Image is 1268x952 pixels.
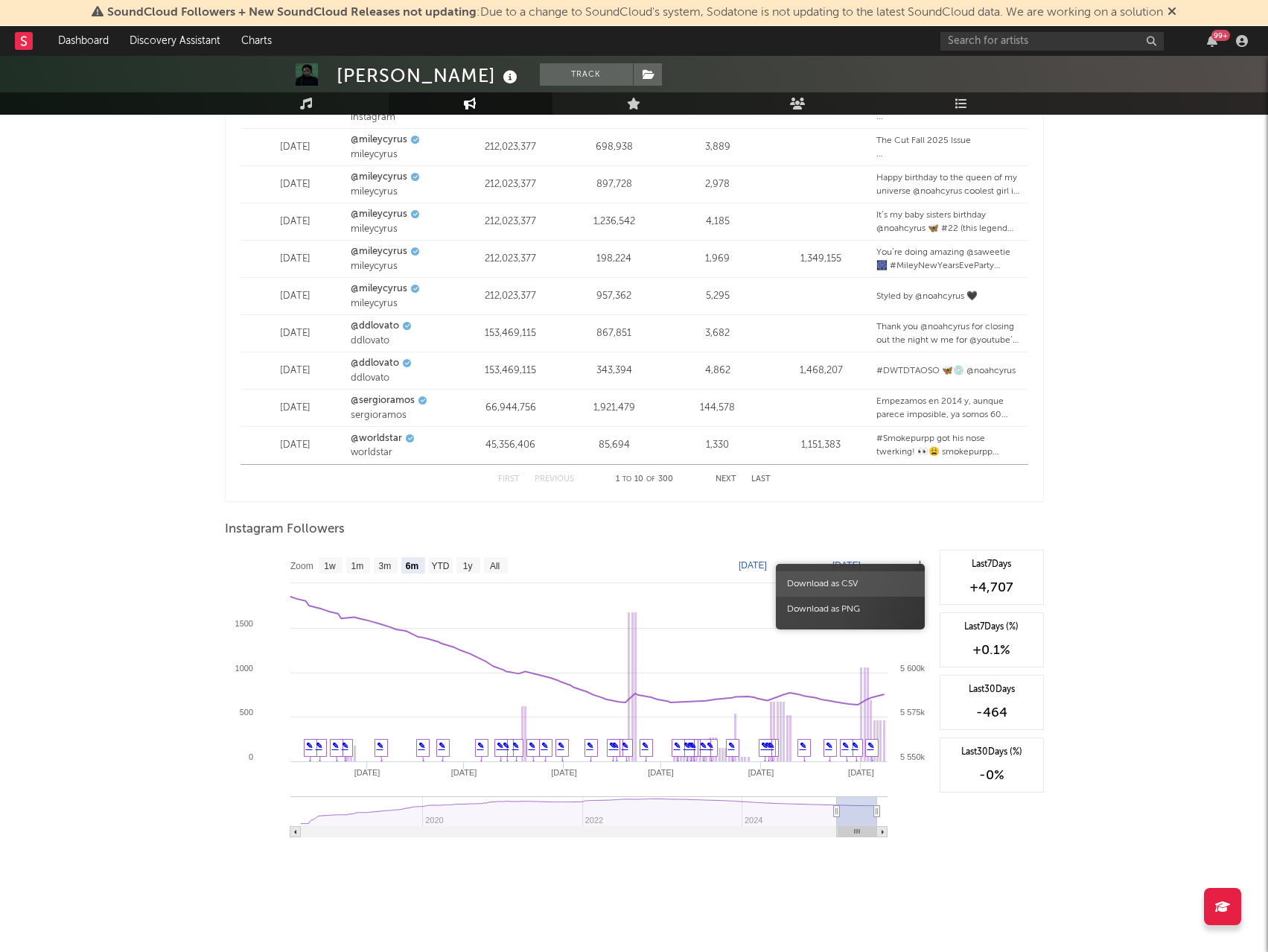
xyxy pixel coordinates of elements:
button: Last [751,475,771,483]
a: ✎ [503,741,509,750]
div: 4,862 [669,364,765,378]
button: Previous [535,475,574,483]
text: [DATE] [648,768,674,777]
span: : Due to a change to SoundCloud's system, Sodatone is not updating to the latest SoundCloud data.... [107,7,1163,19]
a: ✎ [842,741,849,750]
div: [DATE] [248,326,344,341]
a: Dashboard [48,26,119,56]
a: @sergioramos [351,393,415,408]
div: 153,469,115 [462,364,558,378]
div: 3,682 [669,326,765,341]
div: +0.1 % [948,641,1036,659]
div: -0 % [948,767,1036,784]
div: Last 30 Days [948,683,1036,696]
a: ✎ [439,741,445,750]
a: ✎ [765,741,771,750]
div: 343,394 [566,364,662,378]
a: ✎ [642,741,649,750]
div: instagram [351,110,455,125]
text: 3m [378,561,391,571]
div: -464 [948,704,1036,722]
a: @mileycyrus [351,282,407,296]
div: sergioramos [351,408,455,423]
a: @mileycyrus [351,244,407,259]
a: ✎ [674,741,681,750]
div: 5,295 [669,289,765,304]
div: 897,728 [566,177,662,192]
div: [DATE] [248,177,344,192]
div: Styled by @noahcyrus 🖤 [876,290,1020,303]
a: ✎ [761,741,768,750]
text: 5 600k [899,664,925,673]
a: ✎ [342,741,348,750]
span: Dismiss [1167,7,1176,19]
div: 212,023,377 [462,140,558,155]
a: ✎ [622,741,628,750]
div: 957,362 [566,289,662,304]
text: Zoom [290,561,313,571]
div: +4,707 [948,579,1036,597]
text: 5 550k [899,752,925,761]
text: 1500 [235,619,252,628]
div: [DATE] [248,289,344,304]
a: ✎ [728,741,735,750]
div: ddlovato [351,371,455,386]
text: All [489,561,499,571]
span: of [646,476,655,483]
a: ✎ [316,741,322,750]
text: 5 575k [899,708,925,717]
div: 2,978 [669,177,765,192]
span: Download as PNG [776,597,925,622]
text: → [808,560,817,571]
div: 45,356,406 [462,438,558,453]
div: Happy birthday to the queen of my universe @noahcyrus coolest girl in the whole wide world 🦋 #22 ... [876,171,1020,198]
div: 212,023,377 [462,289,558,304]
div: mileycyrus [351,185,455,200]
a: ✎ [684,741,690,750]
a: ✎ [377,741,383,750]
div: 1,151,383 [773,438,869,453]
div: [DATE] [248,438,344,453]
span: Download as CSV [776,571,925,597]
span: to [622,476,631,483]
text: [DATE] [551,768,577,777]
div: 212,023,377 [462,215,558,229]
div: [DATE] [248,364,344,378]
div: mileycyrus [351,222,455,237]
span: SoundCloud Followers + New SoundCloud Releases not updating [107,7,477,19]
text: 1w [324,561,336,571]
div: 867,851 [566,326,662,341]
div: 1 10 300 [604,471,686,489]
div: 212,023,377 [462,177,558,192]
a: @ddlovato [351,319,399,334]
div: 153,469,115 [462,326,558,341]
text: [DATE] [450,768,477,777]
a: ✎ [541,741,548,750]
div: 212,023,377 [462,252,558,267]
text: 1y [462,561,472,571]
a: @ddlovato [351,356,399,371]
input: Search for artists [940,32,1164,51]
div: [DATE] [248,140,344,155]
div: Last 7 Days [948,558,1036,571]
div: [PERSON_NAME] [337,63,521,88]
text: 500 [239,708,252,717]
a: ✎ [867,741,874,750]
a: @worldstar [351,431,402,446]
a: ✎ [477,741,484,750]
div: [DATE] [248,215,344,229]
a: ✎ [497,741,503,750]
a: ✎ [609,741,616,750]
text: [DATE] [739,560,767,571]
div: 3,889 [669,140,765,155]
div: 99 + [1211,30,1230,41]
div: You’re doing amazing @saweetie 🎆 #MileyNewYearsEveParty @[PERSON_NAME] @noahcyrus @24kgoldn @jack... [876,246,1020,273]
div: [DATE] [248,401,344,416]
a: ✎ [800,741,806,750]
a: @mileycyrus [351,133,407,147]
div: #Smokepurpp got his nose twerking! 👀😩 smokepurpp @noahcyrus [876,432,1020,459]
text: 1m [351,561,363,571]
div: 198,224 [566,252,662,267]
div: 1,468,207 [773,364,869,378]
div: 1,330 [669,438,765,453]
